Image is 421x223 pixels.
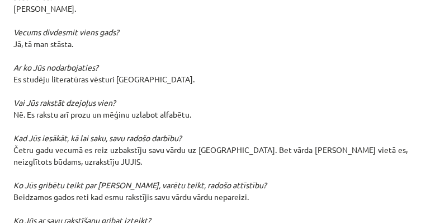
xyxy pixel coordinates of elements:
em: Ar ko Jūs nodarbojaties? [13,62,98,72]
em: Vai Jūs rakstāt dzejoļus vien? [13,97,116,108]
em: Kad Jūs iesākāt, kā lai saku, savu radošo darbību? [13,133,182,143]
em: Ko Jūs gribētu teikt par [PERSON_NAME], varētu teikt, radošo attīstību? [13,180,267,190]
em: Vecums divdesmit viens gads? [13,27,119,37]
